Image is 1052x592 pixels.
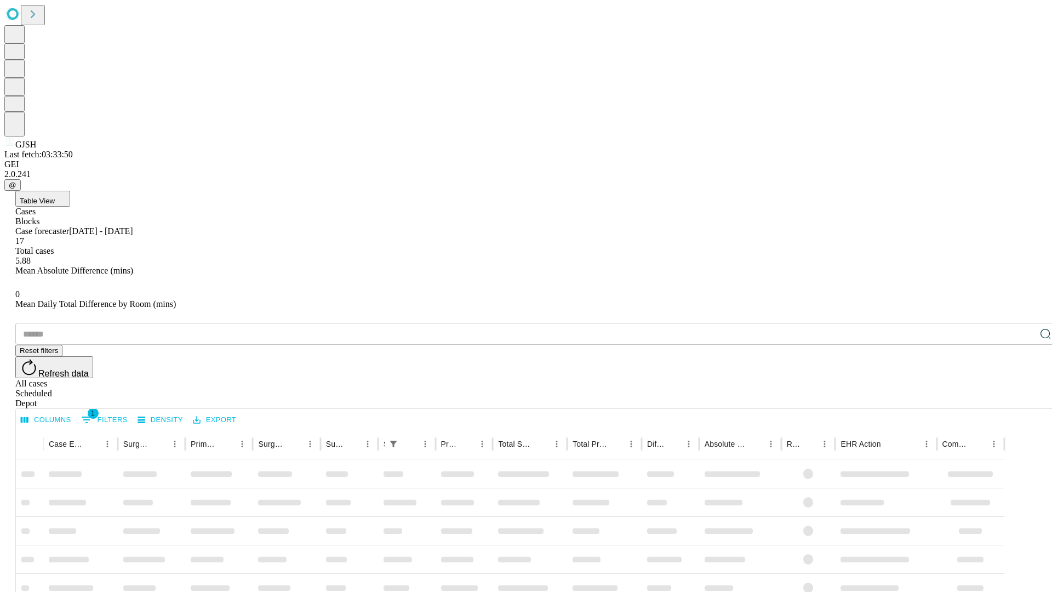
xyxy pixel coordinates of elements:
[705,440,747,448] div: Absolute Difference
[4,160,1048,169] div: GEI
[763,436,779,452] button: Menu
[15,289,20,299] span: 0
[167,436,182,452] button: Menu
[88,408,99,419] span: 1
[20,197,55,205] span: Table View
[971,436,986,452] button: Sort
[942,440,970,448] div: Comments
[219,436,235,452] button: Sort
[841,440,881,448] div: EHR Action
[748,436,763,452] button: Sort
[787,440,801,448] div: Resolved in EHR
[418,436,433,452] button: Menu
[919,436,934,452] button: Menu
[386,436,401,452] div: 1 active filter
[190,412,239,429] button: Export
[15,236,24,246] span: 17
[4,150,73,159] span: Last fetch: 03:33:50
[15,140,36,149] span: GJSH
[78,411,130,429] button: Show filters
[20,346,58,355] span: Reset filters
[402,436,418,452] button: Sort
[441,440,459,448] div: Predicted In Room Duration
[986,436,1002,452] button: Menu
[191,440,218,448] div: Primary Service
[681,436,696,452] button: Menu
[549,436,564,452] button: Menu
[326,440,344,448] div: Surgery Date
[15,246,54,255] span: Total cases
[287,436,302,452] button: Sort
[4,169,1048,179] div: 2.0.241
[666,436,681,452] button: Sort
[15,266,133,275] span: Mean Absolute Difference (mins)
[534,436,549,452] button: Sort
[573,440,607,448] div: Total Predicted Duration
[647,440,665,448] div: Difference
[258,440,285,448] div: Surgery Name
[624,436,639,452] button: Menu
[15,356,93,378] button: Refresh data
[135,412,186,429] button: Density
[15,226,69,236] span: Case forecaster
[882,436,897,452] button: Sort
[15,191,70,207] button: Table View
[802,436,817,452] button: Sort
[123,440,151,448] div: Surgeon Name
[345,436,360,452] button: Sort
[459,436,474,452] button: Sort
[100,436,115,452] button: Menu
[69,226,133,236] span: [DATE] - [DATE]
[49,440,83,448] div: Case Epic Id
[15,299,176,309] span: Mean Daily Total Difference by Room (mins)
[386,436,401,452] button: Show filters
[152,436,167,452] button: Sort
[360,436,375,452] button: Menu
[302,436,318,452] button: Menu
[9,181,16,189] span: @
[608,436,624,452] button: Sort
[498,440,533,448] div: Total Scheduled Duration
[384,440,385,448] div: Scheduled In Room Duration
[4,179,21,191] button: @
[817,436,832,452] button: Menu
[235,436,250,452] button: Menu
[84,436,100,452] button: Sort
[38,369,89,378] span: Refresh data
[474,436,490,452] button: Menu
[15,256,31,265] span: 5.88
[18,412,74,429] button: Select columns
[15,345,62,356] button: Reset filters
